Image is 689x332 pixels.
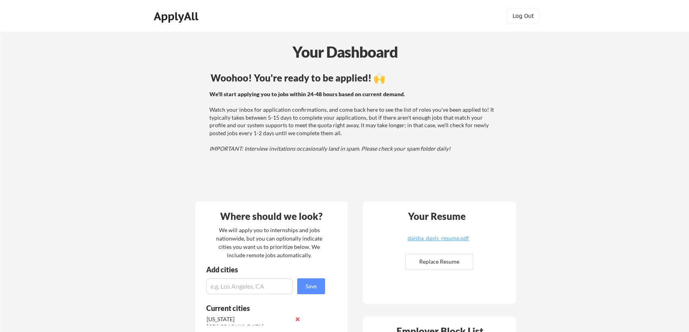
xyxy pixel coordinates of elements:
button: Log Out [507,8,539,24]
div: Current cities [206,305,316,312]
div: ApplyAll [154,10,201,23]
em: IMPORTANT: Interview invitations occasionally land in spam. Please check your spam folder daily! [209,145,451,152]
input: e.g. Los Angeles, CA [206,278,293,294]
div: We will apply you to internships and jobs nationwide, but you can optionally indicate cities you ... [215,226,324,259]
div: Watch your inbox for application confirmations, and come back here to see the list of roles you'v... [209,90,496,153]
strong: We'll start applying you to jobs within 24-48 hours based on current demand. [209,91,405,97]
div: Your Dashboard [1,41,689,63]
div: Woohoo! You're ready to be applied! 🙌 [211,73,497,83]
div: Where should we look? [197,212,345,221]
div: daisha_davis_resume.pdf [391,235,486,241]
button: Save [297,278,325,294]
div: Add cities [206,266,327,273]
a: daisha_davis_resume.pdf [391,235,486,248]
div: Your Resume [397,212,476,221]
